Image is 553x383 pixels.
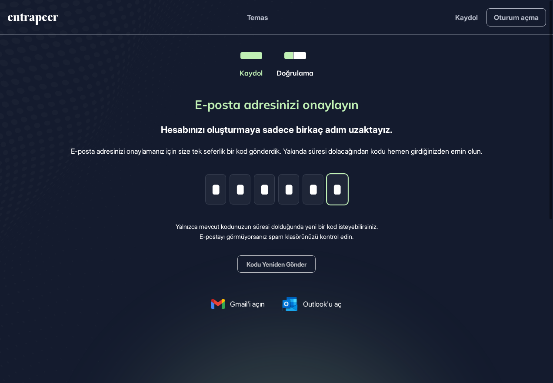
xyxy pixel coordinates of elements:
a: Outlook'u aç [282,297,342,311]
font: Yalnızca mevcut kodunuzun süresi dolduğunda yeni bir kod isteyebilirsiniz. [176,223,378,230]
div: Kaydol [240,68,263,78]
span: Outlook'u aç [303,299,342,309]
span: Gmail'i açın [230,299,265,309]
div: Doğrulama [276,68,313,78]
a: entrapeer-logosu [7,13,59,28]
a: Kaydol [455,12,478,23]
div: Hesabınızı oluşturmaya sadece birkaç adım uzaktayız. [161,122,393,137]
div: E-posta adresinizi onaylamanız için size tek seferlik bir kod gönderdik. Yakında süresi dolacağın... [71,146,483,157]
a: Oturum açma [486,8,546,26]
font: E-postayı görmüyorsanız spam klasörünüzü kontrol edin. [200,233,353,240]
button: Temas [247,12,268,23]
div: E-posta adresinizi onaylayın [195,96,359,114]
button: Kodu Yeniden Gönder [237,255,316,273]
a: Gmail'i açın [211,299,265,309]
